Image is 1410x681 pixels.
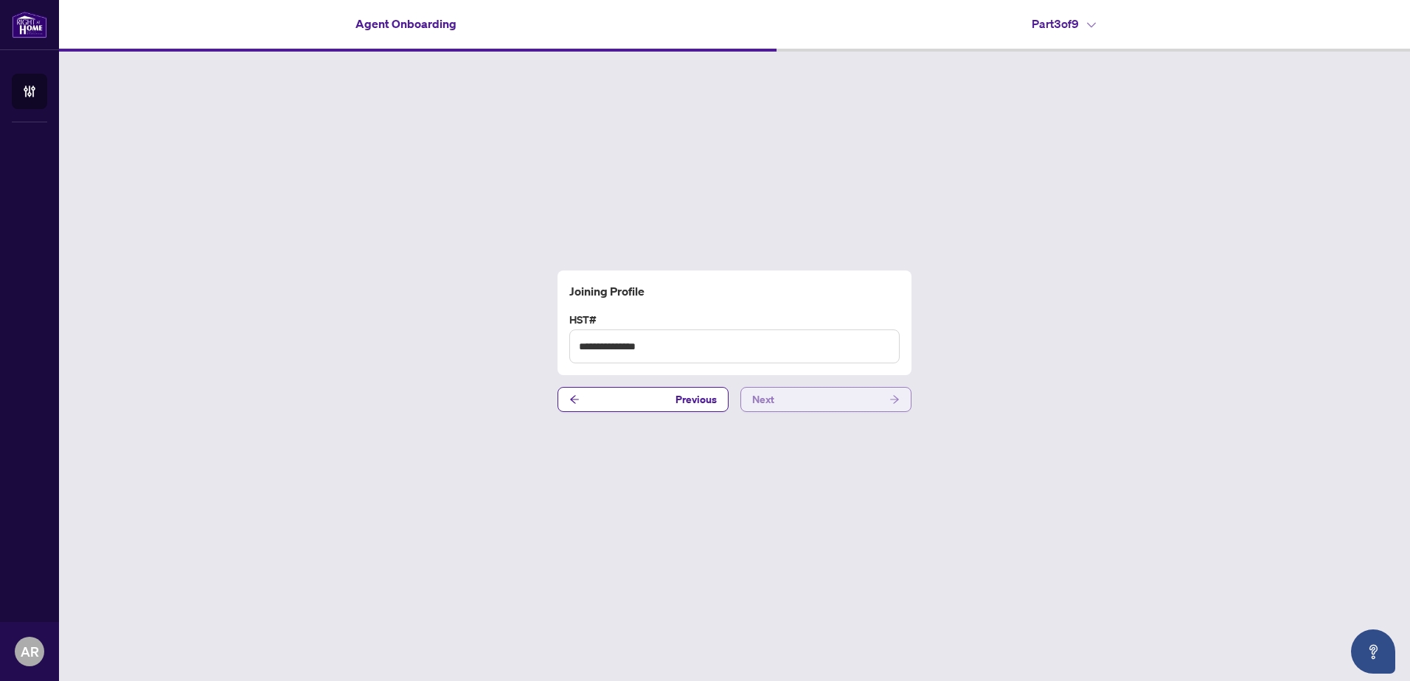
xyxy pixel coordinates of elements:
[558,387,729,412] button: Previous
[569,312,900,328] label: HST#
[12,11,47,38] img: logo
[676,388,717,411] span: Previous
[355,15,456,32] h4: Agent Onboarding
[740,387,911,412] button: Next
[569,394,580,405] span: arrow-left
[752,388,774,411] span: Next
[889,394,900,405] span: arrow-right
[1351,629,1395,674] button: Open asap
[1032,15,1096,32] h4: Part 3 of 9
[569,282,900,300] h4: Joining Profile
[21,641,39,662] span: AR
